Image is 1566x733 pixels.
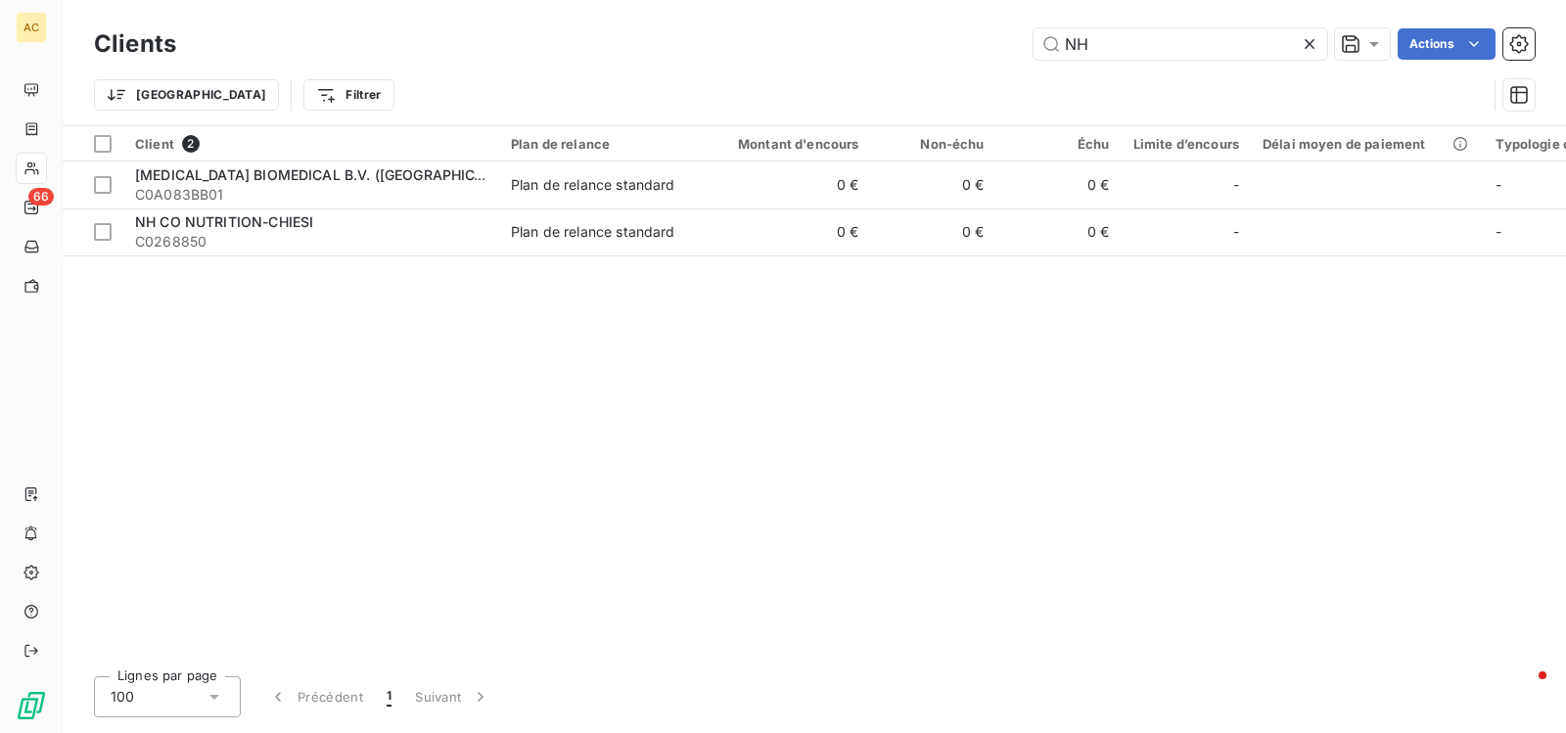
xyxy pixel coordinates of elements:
[871,161,996,208] td: 0 €
[28,188,54,206] span: 66
[714,136,859,152] div: Montant d'encours
[135,166,527,183] span: [MEDICAL_DATA] BIOMEDICAL B.V. ([GEOGRAPHIC_DATA])
[703,161,871,208] td: 0 €
[256,676,375,717] button: Précédent
[1499,666,1546,713] iframe: Intercom live chat
[1496,176,1501,193] span: -
[135,136,174,152] span: Client
[511,175,675,195] div: Plan de relance standard
[387,687,391,707] span: 1
[303,79,393,111] button: Filtrer
[1398,28,1496,60] button: Actions
[703,208,871,255] td: 0 €
[94,26,176,62] h3: Clients
[16,690,47,721] img: Logo LeanPay
[996,161,1122,208] td: 0 €
[1008,136,1110,152] div: Échu
[1263,136,1472,152] div: Délai moyen de paiement
[375,676,403,717] button: 1
[871,208,996,255] td: 0 €
[111,687,134,707] span: 100
[16,12,47,43] div: AC
[996,208,1122,255] td: 0 €
[511,136,691,152] div: Plan de relance
[135,213,313,230] span: NH CO NUTRITION-CHIESI
[403,676,502,717] button: Suivant
[135,232,487,252] span: C0268850
[1034,28,1327,60] input: Rechercher
[511,222,675,242] div: Plan de relance standard
[1233,222,1239,242] span: -
[1496,223,1501,240] span: -
[94,79,279,111] button: [GEOGRAPHIC_DATA]
[135,185,487,205] span: C0A083BB01
[1133,136,1239,152] div: Limite d’encours
[182,135,200,153] span: 2
[1233,175,1239,195] span: -
[883,136,985,152] div: Non-échu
